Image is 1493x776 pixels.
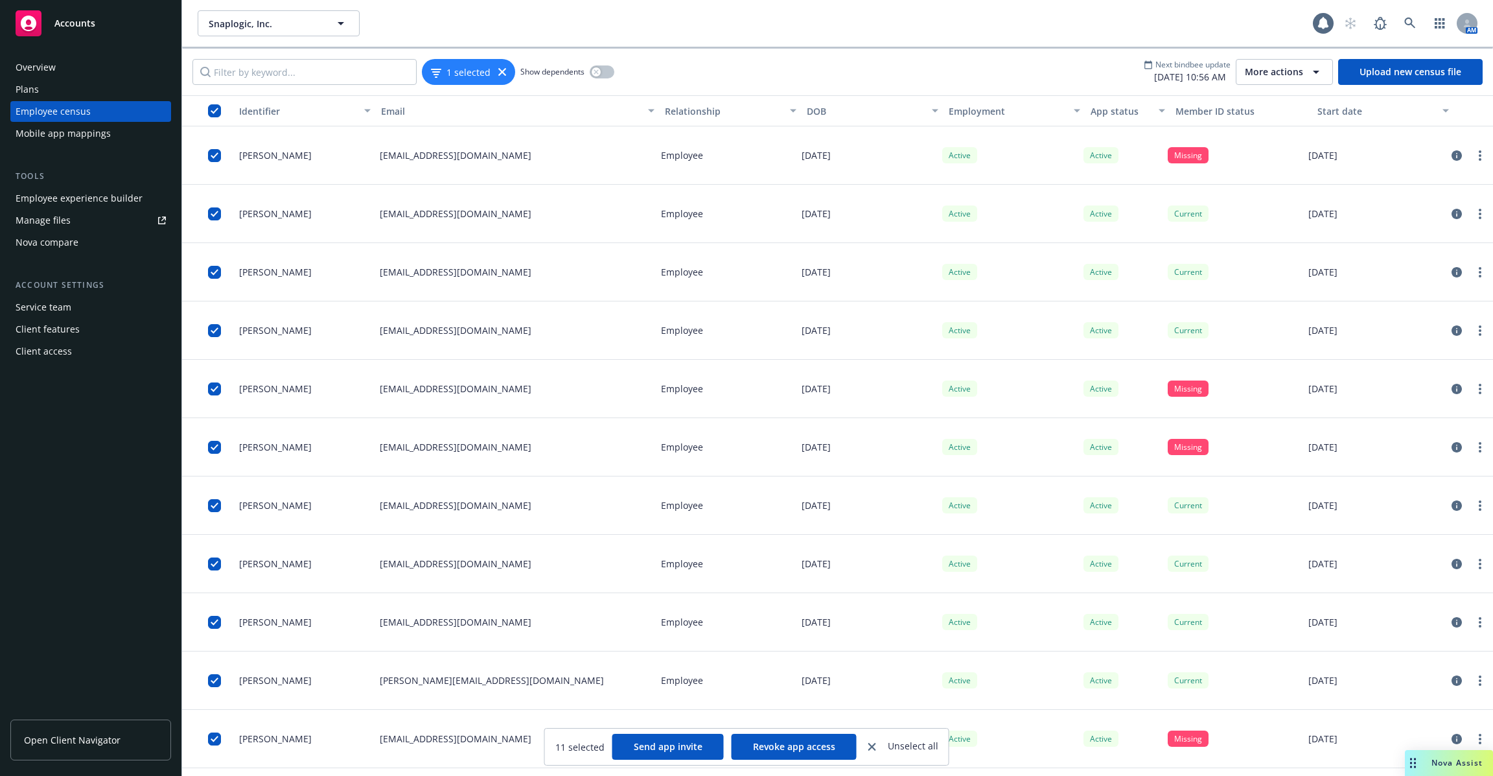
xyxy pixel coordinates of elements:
p: [DATE] [802,674,831,687]
span: [DATE] 10:56 AM [1144,70,1231,84]
p: [DATE] [1308,674,1337,687]
a: Manage files [10,210,171,231]
span: [PERSON_NAME] [239,499,312,512]
div: Missing [1168,731,1209,747]
span: [PERSON_NAME] [239,557,312,570]
p: [EMAIL_ADDRESS][DOMAIN_NAME] [380,440,531,454]
span: [PERSON_NAME] [239,207,312,220]
p: [DATE] [1308,382,1337,395]
button: App status [1085,95,1170,126]
div: Client access [16,341,72,362]
a: Report a Bug [1367,10,1393,36]
div: Email [381,104,640,118]
span: More actions [1245,65,1303,78]
div: App status [1091,104,1151,118]
input: Toggle Row Selected [208,616,221,629]
span: Open Client Navigator [24,733,121,747]
a: more [1472,673,1488,688]
p: [DATE] [802,148,831,162]
button: Snaplogic, Inc. [198,10,360,36]
a: circleInformation [1449,148,1464,163]
div: Service team [16,297,71,318]
span: 1 selected [446,65,491,79]
a: circleInformation [1449,381,1464,397]
input: Toggle Row Selected [208,499,221,512]
a: circleInformation [1449,498,1464,513]
p: Employee [661,148,703,162]
span: Accounts [54,18,95,29]
a: Plans [10,79,171,100]
div: Active [942,322,977,338]
p: Employee [661,265,703,279]
span: [PERSON_NAME] [239,382,312,395]
div: Relationship [665,104,782,118]
a: close [864,739,880,755]
a: circleInformation [1449,440,1464,455]
div: Mobile app mappings [16,123,111,144]
a: more [1472,731,1488,747]
div: Tools [10,170,171,183]
p: [EMAIL_ADDRESS][DOMAIN_NAME] [380,148,531,162]
a: circleInformation [1449,265,1464,280]
p: [EMAIL_ADDRESS][DOMAIN_NAME] [380,382,531,395]
div: Employee experience builder [16,188,143,209]
button: Identifier [234,95,376,126]
p: Employee [661,674,703,687]
div: Missing [1168,439,1209,455]
div: Missing [1168,147,1209,163]
div: Current [1168,614,1209,630]
a: circleInformation [1449,556,1464,572]
div: Client features [16,319,80,340]
span: [PERSON_NAME] [239,674,312,687]
a: Start snowing [1337,10,1363,36]
p: [DATE] [1308,440,1337,454]
button: Revoke app access [732,734,857,760]
button: Send app invite [612,734,724,760]
span: [PERSON_NAME] [239,615,312,629]
div: Active [942,672,977,688]
p: [EMAIL_ADDRESS][DOMAIN_NAME] [380,732,531,746]
span: Nova Assist [1431,757,1483,768]
a: Mobile app mappings [10,123,171,144]
a: more [1472,381,1488,397]
div: Active [1083,381,1118,397]
p: [DATE] [802,557,831,570]
p: [EMAIL_ADDRESS][DOMAIN_NAME] [380,557,531,570]
input: Toggle Row Selected [208,324,221,337]
input: Toggle Row Selected [208,733,221,746]
div: Active [1083,147,1118,163]
p: [DATE] [1308,265,1337,279]
a: more [1472,148,1488,163]
a: circleInformation [1449,206,1464,222]
a: more [1472,440,1488,455]
a: more [1472,615,1488,630]
a: Nova compare [10,232,171,253]
input: Toggle Row Selected [208,382,221,395]
input: Filter by keyword... [192,59,417,85]
p: [EMAIL_ADDRESS][DOMAIN_NAME] [380,615,531,629]
div: Start date [1317,104,1435,118]
p: [DATE] [1308,557,1337,570]
div: Current [1168,206,1209,222]
a: Accounts [10,5,171,41]
p: [EMAIL_ADDRESS][DOMAIN_NAME] [380,499,531,512]
div: Current [1168,322,1209,338]
button: Start date [1312,95,1454,126]
div: Active [942,614,977,630]
p: [DATE] [1308,732,1337,746]
p: [DATE] [1308,207,1337,220]
div: Missing [1168,381,1209,397]
span: Next bindbee update [1155,59,1231,70]
div: Active [1083,322,1118,338]
div: Employment [949,104,1066,118]
p: [DATE] [802,440,831,454]
div: Active [942,264,977,280]
div: Active [1083,497,1118,513]
button: Relationship [660,95,802,126]
p: [DATE] [1308,615,1337,629]
a: Switch app [1427,10,1453,36]
div: Manage files [16,210,71,231]
p: [DATE] [802,382,831,395]
div: Active [942,147,977,163]
div: Member ID status [1175,104,1307,118]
